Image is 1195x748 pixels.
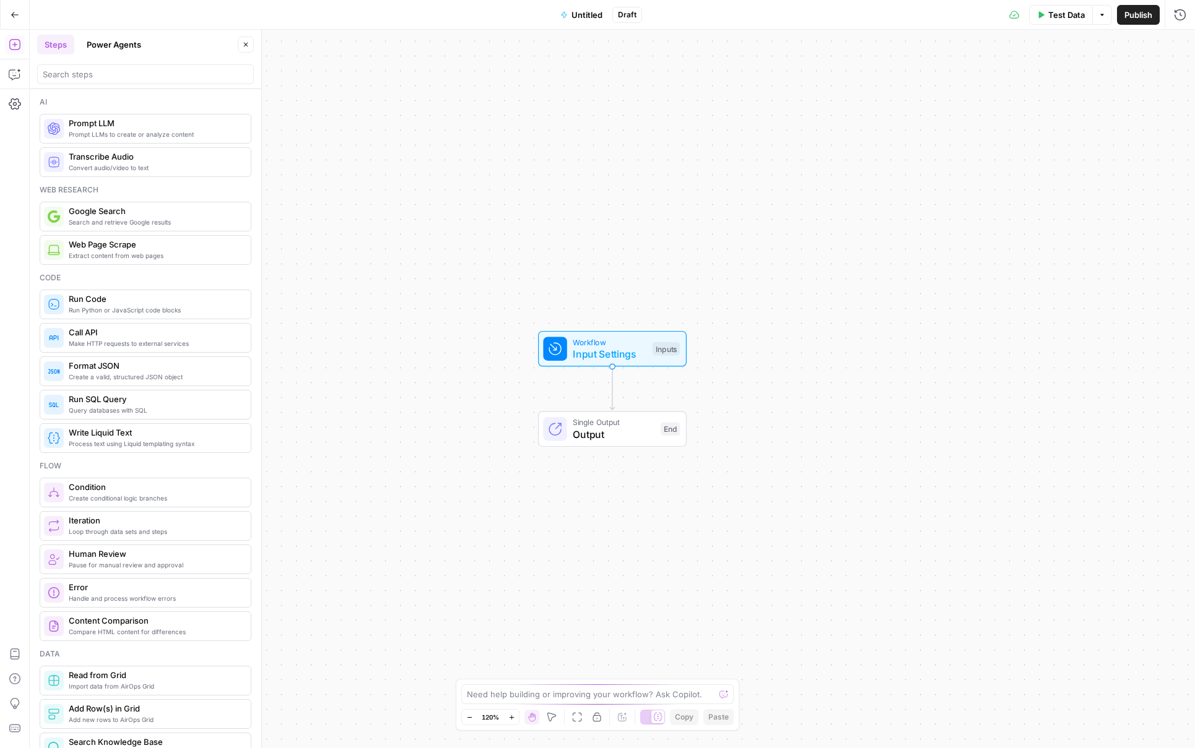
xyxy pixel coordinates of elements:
div: Ai [40,97,251,108]
button: Publish [1117,5,1160,25]
span: Read from Grid [69,669,241,681]
img: vrinnnclop0vshvmafd7ip1g7ohf [48,620,60,632]
span: Handle and process workflow errors [69,593,241,603]
span: Iteration [69,514,241,527]
div: Single OutputOutputEnd [497,411,728,447]
span: Make HTTP requests to external services [69,338,241,348]
input: Search steps [43,68,248,80]
button: Power Agents [79,35,149,54]
span: Query databases with SQL [69,405,241,415]
span: Prompt LLMs to create or analyze content [69,129,241,139]
span: Google Search [69,205,241,217]
span: Copy [675,711,693,723]
span: Draft [618,9,637,20]
span: Publish [1124,9,1152,21]
span: Test Data [1048,9,1085,21]
span: Write Liquid Text [69,426,241,439]
span: Create conditional logic branches [69,493,241,503]
span: Error [69,581,241,593]
span: Extract content from web pages [69,251,241,260]
span: Add new rows to AirOps Grid [69,715,241,724]
button: Steps [37,35,74,54]
div: Data [40,648,251,660]
span: Prompt LLM [69,117,241,129]
span: Process text using Liquid templating syntax [69,439,241,449]
div: Code [40,272,251,283]
span: Transcribe Audio [69,150,241,163]
div: End [661,423,680,436]
button: Test Data [1029,5,1092,25]
span: Convert audio/video to text [69,163,241,173]
span: Untitled [571,9,602,21]
span: Import data from AirOps Grid [69,681,241,691]
span: Pause for manual review and approval [69,560,241,570]
span: Run Code [69,293,241,305]
span: Human Review [69,548,241,560]
g: Edge from start to end [610,367,614,410]
span: Search Knowledge Base [69,736,241,748]
span: Format JSON [69,359,241,372]
span: Output [573,427,654,442]
span: Single Output [573,416,654,428]
span: Call API [69,326,241,338]
button: Paste [703,709,734,725]
span: Input Settings [573,346,646,361]
button: Untitled [553,5,610,25]
span: Search and retrieve Google results [69,217,241,227]
span: Workflow [573,336,646,348]
div: WorkflowInput SettingsInputs [497,331,728,367]
div: Web research [40,184,251,196]
span: Content Comparison [69,614,241,627]
div: Flow [40,460,251,471]
span: Add Row(s) in Grid [69,702,241,715]
span: 120% [482,712,499,722]
span: Create a valid, structured JSON object [69,372,241,382]
span: Loop through data sets and steps [69,527,241,536]
span: Run SQL Query [69,393,241,405]
span: Compare HTML content for differences [69,627,241,637]
div: Inputs [653,342,680,356]
span: Paste [708,711,729,723]
span: Run Python or JavaScript code blocks [69,305,241,315]
button: Copy [670,709,698,725]
span: Condition [69,481,241,493]
span: Web Page Scrape [69,238,241,251]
